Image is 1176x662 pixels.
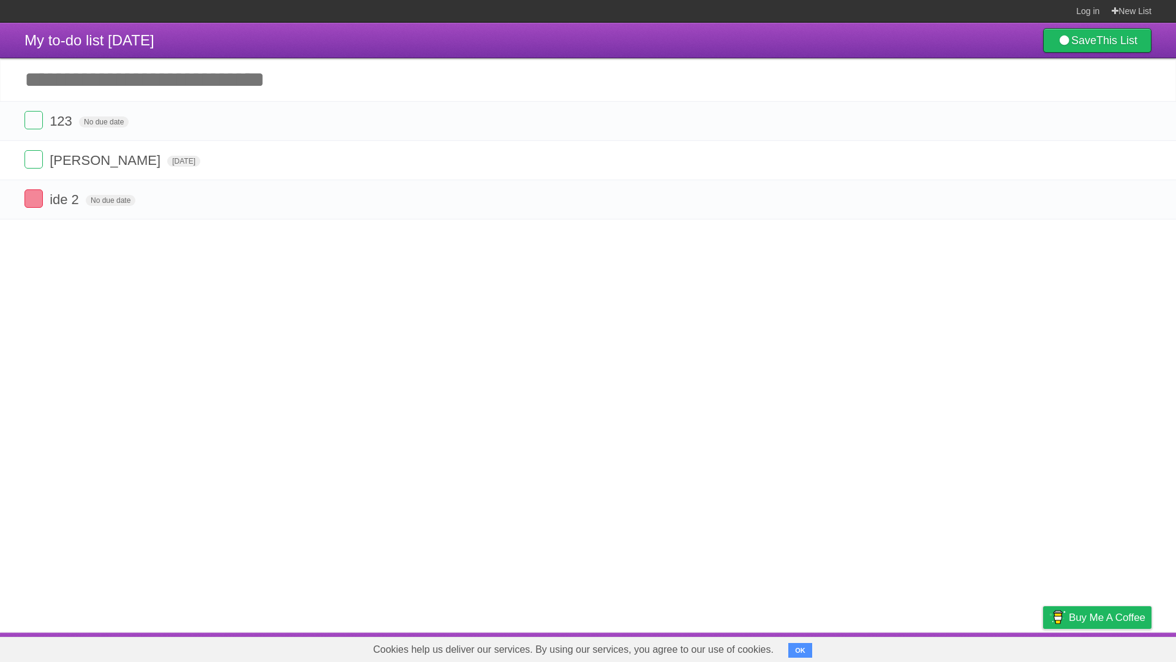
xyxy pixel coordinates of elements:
[50,192,82,207] span: ide 2
[788,643,812,658] button: OK
[1069,607,1145,628] span: Buy me a coffee
[1096,34,1137,47] b: This List
[1027,636,1059,659] a: Privacy
[1043,28,1151,53] a: SaveThis List
[986,636,1012,659] a: Terms
[361,637,786,662] span: Cookies help us deliver our services. By using our services, you agree to our use of cookies.
[167,156,200,167] span: [DATE]
[880,636,906,659] a: About
[86,195,135,206] span: No due date
[24,32,154,48] span: My to-do list [DATE]
[79,116,129,127] span: No due date
[50,113,75,129] span: 123
[24,150,43,169] label: Done
[921,636,970,659] a: Developers
[24,111,43,129] label: Done
[1043,606,1151,629] a: Buy me a coffee
[1074,636,1151,659] a: Suggest a feature
[24,189,43,208] label: Done
[1049,607,1066,628] img: Buy me a coffee
[50,153,164,168] span: [PERSON_NAME]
